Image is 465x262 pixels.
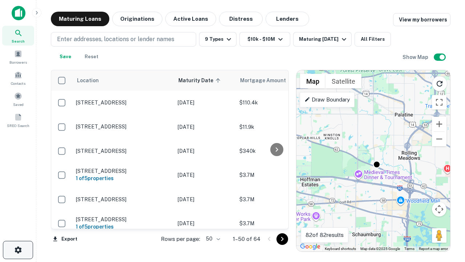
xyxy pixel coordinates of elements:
[236,70,316,91] th: Mortgage Amount
[432,117,446,131] button: Zoom in
[360,247,400,251] span: Map data ©2025 Google
[239,147,312,155] p: $340k
[76,123,170,130] p: [STREET_ADDRESS]
[304,95,350,104] p: Draw Boundary
[306,231,344,239] p: 82 of 82 results
[161,235,200,243] p: Rows per page:
[2,26,34,45] a: Search
[325,74,361,88] button: Show satellite imagery
[178,99,232,107] p: [DATE]
[298,242,322,251] a: Open this area in Google Maps (opens a new window)
[432,95,446,110] button: Toggle fullscreen view
[2,68,34,88] a: Contacts
[76,148,170,154] p: [STREET_ADDRESS]
[112,12,162,26] button: Originations
[76,216,170,223] p: [STREET_ADDRESS]
[199,32,236,47] button: 9 Types
[178,76,223,85] span: Maturity Date
[296,70,450,251] div: 0 0
[233,235,260,243] p: 1–50 of 64
[276,233,288,245] button: Go to next page
[51,234,79,245] button: Export
[9,59,27,65] span: Borrowers
[298,242,322,251] img: Google
[239,32,290,47] button: $10k - $10M
[325,246,356,251] button: Keyboard shortcuts
[76,223,170,231] h6: 1 of 5 properties
[239,195,312,203] p: $3.7M
[11,80,25,86] span: Contacts
[174,70,236,91] th: Maturity Date
[12,38,25,44] span: Search
[77,76,99,85] span: Location
[432,132,446,146] button: Zoom out
[299,35,348,44] div: Maturing [DATE]
[300,74,325,88] button: Show street map
[239,99,312,107] p: $110.4k
[178,171,232,179] p: [DATE]
[429,204,465,239] iframe: Chat Widget
[72,70,174,91] th: Location
[203,234,221,244] div: 50
[76,99,170,106] p: [STREET_ADDRESS]
[432,76,447,91] button: Reload search area
[219,12,263,26] button: Distress
[76,174,170,182] h6: 1 of 5 properties
[432,202,446,217] button: Map camera controls
[239,123,312,131] p: $11.9k
[178,219,232,227] p: [DATE]
[51,32,196,47] button: Enter addresses, locations or lender names
[76,196,170,203] p: [STREET_ADDRESS]
[419,247,448,251] a: Report a map error
[57,35,174,44] p: Enter addresses, locations or lender names
[76,168,170,174] p: [STREET_ADDRESS]
[178,195,232,203] p: [DATE]
[178,123,232,131] p: [DATE]
[2,110,34,130] a: SREO Search
[355,32,391,47] button: All Filters
[393,13,450,26] a: View my borrowers
[293,32,352,47] button: Maturing [DATE]
[2,89,34,109] a: Saved
[2,47,34,67] a: Borrowers
[80,49,103,64] button: Reset
[404,247,415,251] a: Terms (opens in new tab)
[239,171,312,179] p: $3.7M
[240,76,295,85] span: Mortgage Amount
[54,49,77,64] button: Save your search to get updates of matches that match your search criteria.
[165,12,216,26] button: Active Loans
[13,102,24,107] span: Saved
[239,219,312,227] p: $3.7M
[51,12,109,26] button: Maturing Loans
[7,123,29,128] span: SREO Search
[266,12,309,26] button: Lenders
[178,147,232,155] p: [DATE]
[403,53,429,61] h6: Show Map
[12,6,25,20] img: capitalize-icon.png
